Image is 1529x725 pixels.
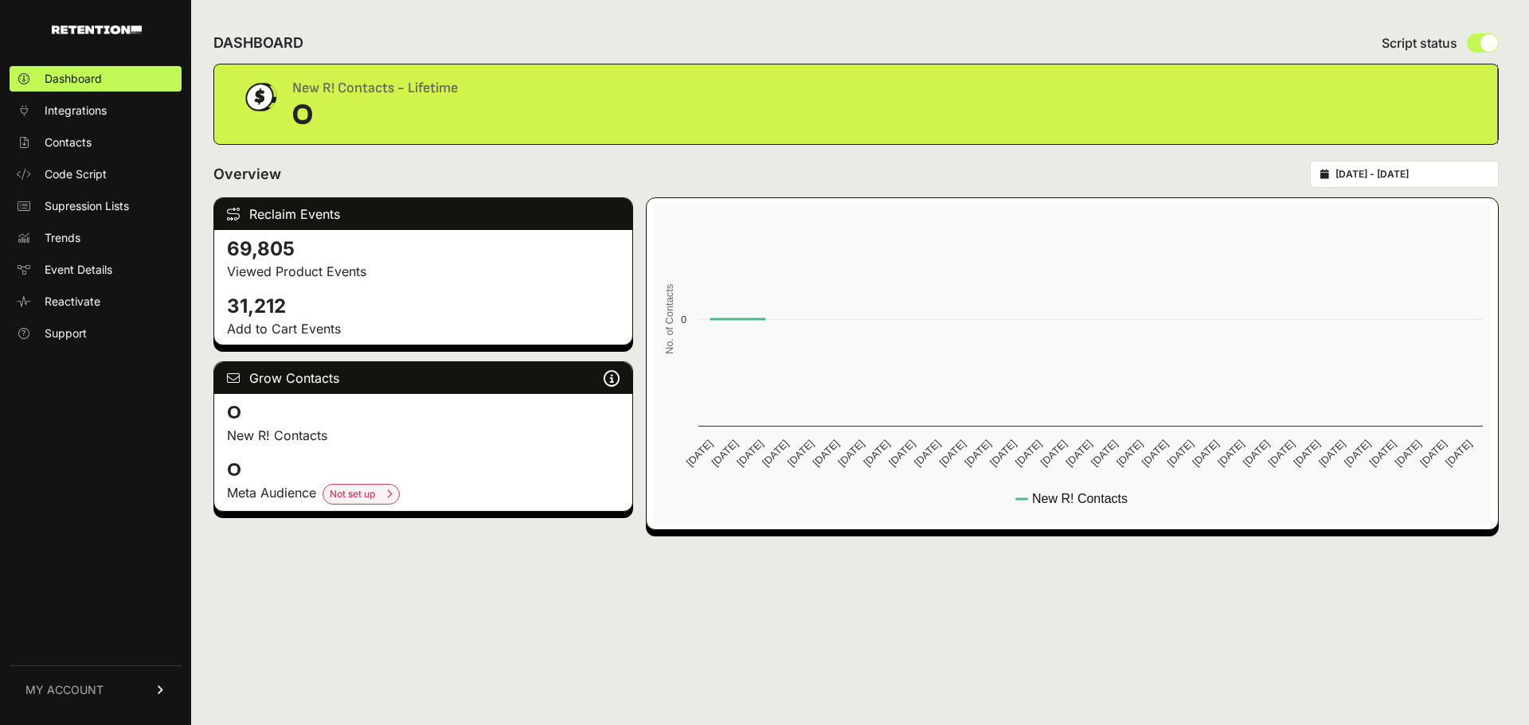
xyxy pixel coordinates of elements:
text: [DATE] [710,438,741,469]
text: [DATE] [1038,438,1070,469]
img: Retention.com [52,25,142,34]
text: [DATE] [1266,438,1297,469]
a: Trends [10,225,182,251]
text: [DATE] [760,438,791,469]
span: Trends [45,230,80,246]
p: Add to Cart Events [227,319,620,338]
a: Dashboard [10,66,182,92]
div: 0 [292,99,458,131]
text: [DATE] [785,438,816,469]
p: Viewed Product Events [227,262,620,281]
span: Integrations [45,103,107,119]
p: New R! Contacts [227,426,620,445]
text: [DATE] [1089,438,1120,469]
text: [DATE] [1013,438,1044,469]
text: [DATE] [1140,438,1171,469]
div: Reclaim Events [214,198,632,230]
text: [DATE] [1165,438,1196,469]
a: MY ACCOUNT [10,665,182,714]
h4: 31,212 [227,294,620,319]
text: New R! Contacts [1032,492,1128,505]
text: [DATE] [1215,438,1246,469]
text: [DATE] [1064,438,1095,469]
text: No. of Contacts [663,284,675,354]
text: [DATE] [937,438,968,469]
a: Contacts [10,130,182,155]
span: Support [45,325,87,341]
h4: 69,805 [227,236,620,262]
span: Event Details [45,262,112,278]
a: Code Script [10,162,182,187]
text: [DATE] [836,438,867,469]
text: [DATE] [811,438,842,469]
span: Reactivate [45,294,100,310]
text: [DATE] [1316,438,1347,469]
text: 0 [681,314,686,325]
span: Code Script [45,166,107,182]
text: [DATE] [1342,438,1373,469]
h4: 0 [227,458,620,483]
span: Script status [1382,33,1457,53]
text: [DATE] [1241,438,1272,469]
text: [DATE] [1418,438,1449,469]
img: dollar-coin-05c43ed7efb7bc0c12610022525b4bbbb207c7efeef5aecc26f025e68dcafac9.png [240,77,280,117]
text: [DATE] [1292,438,1323,469]
text: [DATE] [1191,438,1222,469]
div: New R! Contacts - Lifetime [292,77,458,99]
text: [DATE] [1393,438,1424,469]
a: Event Details [10,257,182,283]
text: [DATE] [1443,438,1474,469]
span: Contacts [45,134,92,150]
a: Support [10,321,182,346]
div: Meta Audience [227,483,620,505]
text: [DATE] [735,438,766,469]
h2: Overview [213,163,281,185]
h4: 0 [227,400,620,426]
a: Supression Lists [10,193,182,219]
span: Supression Lists [45,198,129,214]
text: [DATE] [987,438,1019,469]
text: [DATE] [1367,438,1398,469]
span: Dashboard [45,71,102,87]
text: [DATE] [684,438,715,469]
h2: DASHBOARD [213,32,303,54]
text: [DATE] [861,438,892,469]
a: Reactivate [10,289,182,314]
text: [DATE] [886,438,917,469]
text: [DATE] [912,438,943,469]
span: MY ACCOUNT [25,682,104,698]
text: [DATE] [963,438,994,469]
div: Grow Contacts [214,362,632,394]
text: [DATE] [1114,438,1145,469]
a: Integrations [10,98,182,123]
